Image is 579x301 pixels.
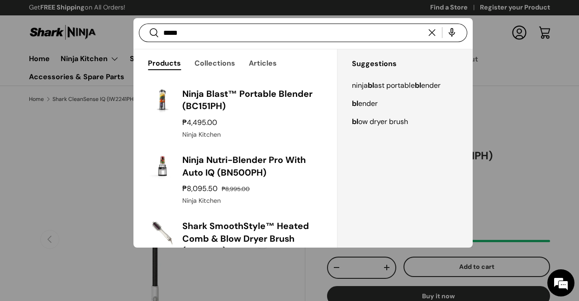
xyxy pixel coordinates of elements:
[5,203,172,234] textarea: Type your message and hit 'Enter'
[358,99,378,108] span: ender
[374,81,415,90] span: ast portable
[337,76,473,95] a: ninjablast portableblender
[52,92,125,183] span: We're online!
[352,99,358,108] mark: bl
[47,51,152,62] div: Chat with us now
[358,117,408,126] span: ow dryer brush
[182,196,320,205] div: Ninja Kitchen
[352,117,358,126] mark: bl
[148,53,181,73] button: Products
[437,23,466,43] speech-search-button: Search by voice
[195,53,235,73] button: Collections
[182,184,220,193] strong: ₱8,095.50
[150,154,175,179] img: ninja-nutri-blender-pro-with-auto-iq-silver-with-sample-food-content-full-view-sharkninja-philipp...
[133,81,337,147] a: ninja-blast-portable-blender-black-left-side-view-sharkninja-philippines Ninja Blast™ Portable Bl...
[150,88,175,113] img: ninja-blast-portable-blender-black-left-side-view-sharkninja-philippines
[337,113,473,131] a: blow dryer brush
[133,147,337,213] a: ninja-nutri-blender-pro-with-auto-iq-silver-with-sample-food-content-full-view-sharkninja-philipp...
[182,118,219,127] strong: ₱4,495.00
[182,220,320,258] h3: Shark SmoothStyle™ Heated Comb & Blow Dryer Brush (HT212PH)
[182,154,320,179] h3: Ninja Nutri-Blender Pro With Auto IQ (BN500PH)
[337,95,473,113] a: blender
[133,213,337,291] a: Shark SmoothStyle™ Heated Comb & Blow Dryer Brush (HT212PH) ₱8,545.25 ₱8,995.00 Shark Beauty
[352,55,473,73] h3: Suggestions
[148,5,170,26] div: Minimize live chat window
[249,53,277,73] button: Articles
[182,88,320,113] h3: Ninja Blast™ Portable Blender (BC151PH)
[182,130,320,139] div: Ninja Kitchen
[415,81,421,90] mark: bl
[222,185,250,193] s: ₱8,995.00
[352,81,368,90] span: ninja
[421,81,441,90] span: ender
[368,81,374,90] mark: bl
